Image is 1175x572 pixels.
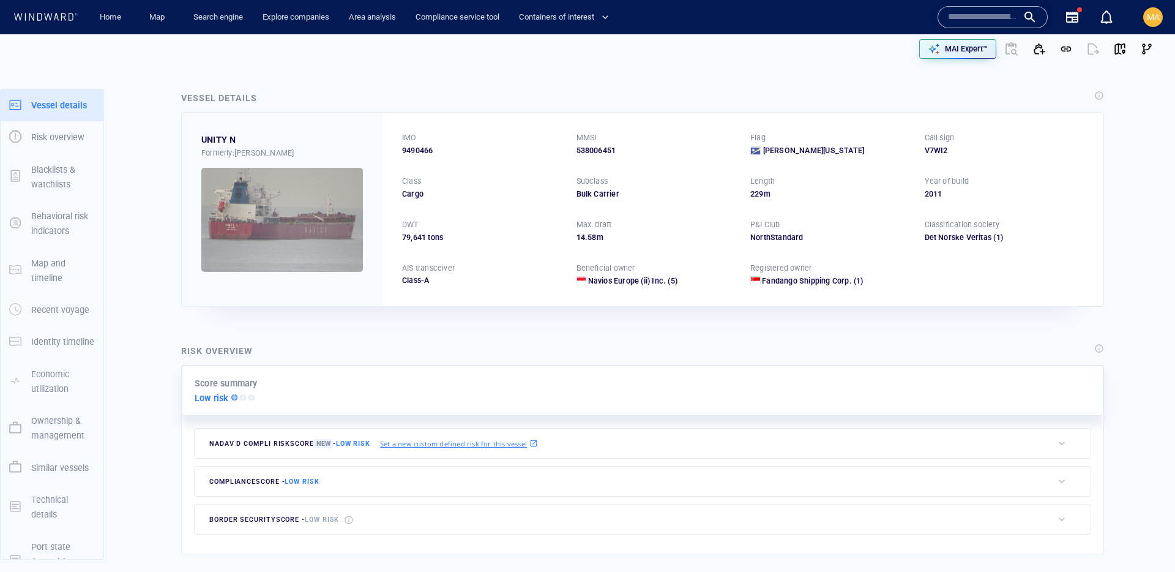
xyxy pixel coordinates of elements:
a: Economic utilization [1,375,103,386]
a: Set a new custom defined risk for this vessel [380,437,538,450]
p: MMSI [576,132,597,143]
span: 9490466 [402,145,433,156]
p: MAI Expert™ [945,43,988,55]
a: Compliance service tool [411,7,504,28]
p: Class [402,176,421,187]
p: DWT [402,219,419,230]
button: Technical details [1,484,103,531]
p: Year of build [925,176,969,187]
span: border security score - [209,516,339,524]
p: Identity timeline [31,334,94,349]
p: Call sign [925,132,955,143]
span: Navios Europe (ii) Inc. [588,276,666,285]
p: Similar vessels [31,461,89,475]
button: View on map [1106,36,1133,62]
a: Ownership & management [1,422,103,434]
div: 538006451 [576,145,736,156]
p: Low risk [195,391,229,405]
a: Map [144,7,174,28]
p: IMO [402,132,417,143]
span: compliance score - [209,478,319,486]
span: (1) [991,232,1084,243]
p: Set a new custom defined risk for this vessel [380,438,527,449]
div: 79,641 tons [402,232,562,243]
button: Map and timeline [1,247,103,295]
p: AIS transceiver [402,263,455,274]
button: Ownership & management [1,405,103,452]
a: Risk overview [1,131,103,143]
p: Economic utilization [31,367,95,397]
button: Map [140,7,179,28]
a: Area analysis [344,7,401,28]
button: Similar vessels [1,452,103,484]
a: Navios Europe (ii) Inc. (5) [588,276,677,287]
div: V7WI2 [925,145,1084,156]
p: P&I Club [750,219,780,230]
div: Cargo [402,189,562,200]
span: Containers of interest [519,10,609,24]
p: Map and timeline [31,256,95,286]
span: Low risk [305,516,339,524]
button: Home [91,7,130,28]
span: m [764,189,770,198]
p: Blacklists & watchlists [31,162,95,192]
button: Add to vessel list [1026,36,1053,62]
button: Visual Link Analysis [1133,36,1160,62]
iframe: Chat [1123,517,1166,563]
a: Fandango Shipping Corp. (1) [762,276,863,287]
span: (5) [666,276,677,287]
div: NorthStandard [750,232,910,243]
button: Get link [1053,36,1080,62]
p: Registered owner [750,263,811,274]
p: Technical details [31,492,95,522]
button: MAI Expert™ [919,39,996,59]
p: Subclass [576,176,608,187]
div: Vessel details [181,91,257,105]
p: Score summary [195,376,258,391]
a: Recent voyage [1,304,103,315]
div: 2011 [925,189,1084,200]
p: Behavioral risk indicators [31,209,95,239]
p: Risk overview [31,130,84,145]
button: Risk overview [1,121,103,153]
p: Vessel details [31,98,87,113]
a: Behavioral risk indicators [1,217,103,229]
button: Behavioral risk indicators [1,200,103,247]
span: [PERSON_NAME][US_STATE] [763,145,865,156]
p: Max. draft [576,219,612,230]
a: Port state Control & Casualties [1,555,103,566]
div: Risk overview [181,344,253,358]
div: Notification center [1099,10,1114,24]
a: Blacklists & watchlists [1,170,103,182]
span: New [314,439,333,448]
div: Det Norske Veritas [925,232,1084,243]
span: Class-A [402,276,429,285]
a: Home [95,7,126,28]
span: (1) [852,276,864,287]
span: Fandango Shipping Corp. [762,276,852,285]
p: Beneficial owner [576,263,635,274]
span: Low risk [285,478,319,486]
button: Containers of interest [514,7,619,28]
a: Similar vessels [1,461,103,473]
p: Length [750,176,775,187]
button: Vessel details [1,89,103,121]
button: Economic utilization [1,358,103,405]
img: 5905c40d1cd6144c68ab85c0_0 [201,168,363,272]
a: Identity timeline [1,336,103,347]
a: Vessel details [1,99,103,110]
span: MA [1147,12,1160,22]
button: Recent voyage [1,294,103,326]
a: Explore companies [258,7,334,28]
button: Blacklists & watchlists [1,154,103,201]
div: Det Norske Veritas [925,232,992,243]
span: 14 [576,233,585,242]
button: MA [1141,5,1165,29]
span: 229 [750,189,764,198]
a: Map and timeline [1,264,103,276]
span: m [597,233,603,242]
p: Flag [750,132,766,143]
p: Classification society [925,219,999,230]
